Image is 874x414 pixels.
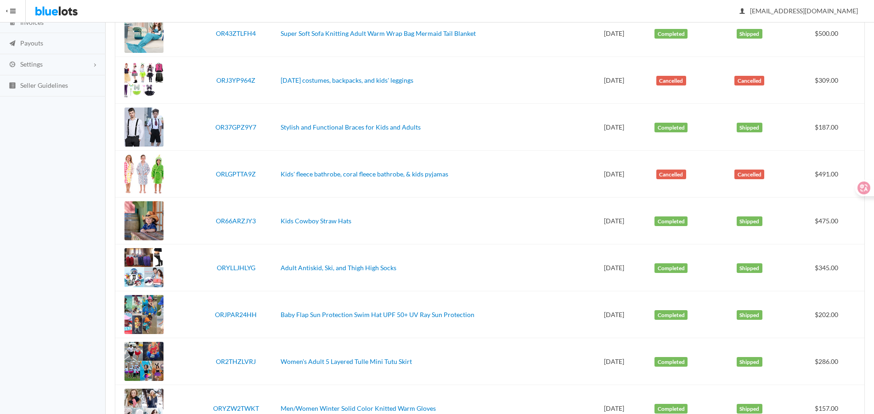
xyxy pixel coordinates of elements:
label: Completed [654,310,688,320]
td: $187.00 [794,104,864,151]
label: Completed [654,216,688,227]
label: Completed [654,263,688,273]
label: Cancelled [734,76,764,86]
span: [EMAIL_ADDRESS][DOMAIN_NAME] [740,7,858,15]
a: ORJ3YP964Z [216,76,255,84]
label: Cancelled [656,76,686,86]
td: [DATE] [591,244,637,291]
ion-icon: cog [8,61,17,69]
td: [DATE] [591,10,637,57]
label: Shipped [737,123,762,133]
a: OR2THZLVRJ [216,357,256,365]
a: ORJPAR24HH [215,311,257,318]
td: [DATE] [591,151,637,198]
label: Shipped [737,357,762,367]
a: [DATE] costumes, backpacks, and kids' leggings [281,76,413,84]
td: [DATE] [591,198,637,244]
a: Kids' fleece bathrobe, coral fleece bathrobe, & kids pyjamas [281,170,448,178]
ion-icon: person [738,7,747,16]
a: OR37GPZ9Y7 [215,123,256,131]
td: [DATE] [591,291,637,338]
ion-icon: calculator [8,18,17,27]
td: $491.00 [794,151,864,198]
a: Baby Flap Sun Protection Swim Hat UPF 50+ UV Ray Sun Protection [281,311,474,318]
ion-icon: paper plane [8,40,17,48]
td: $309.00 [794,57,864,104]
a: Kids Cowboy Straw Hats [281,217,351,225]
td: [DATE] [591,104,637,151]
label: Completed [654,123,688,133]
td: $202.00 [794,291,864,338]
a: Stylish and Functional Braces for Kids and Adults [281,123,421,131]
span: Seller Guidelines [20,81,68,89]
span: Invoices [20,18,44,26]
label: Cancelled [734,170,764,180]
a: OR43ZTLFH4 [216,29,256,37]
td: [DATE] [591,338,637,385]
a: Adult Antiskid, Ski, and Thigh High Socks [281,264,396,272]
td: $286.00 [794,338,864,385]
span: Settings [20,60,43,68]
a: ORLGPTTA9Z [216,170,256,178]
label: Shipped [737,29,762,39]
label: Completed [654,29,688,39]
a: Men/Women Winter Solid Color Knitted Warm Gloves [281,404,436,412]
a: ORYLLJHLYG [217,264,255,272]
label: Shipped [737,263,762,273]
label: Completed [654,357,688,367]
label: Shipped [737,404,762,414]
a: ORYZW2TWKT [213,404,259,412]
label: Shipped [737,310,762,320]
a: Super Soft Sofa Knitting Adult Warm Wrap Bag Mermaid Tail Blanket [281,29,476,37]
ion-icon: list box [8,82,17,91]
label: Cancelled [656,170,686,180]
label: Completed [654,404,688,414]
td: $345.00 [794,244,864,291]
td: $500.00 [794,10,864,57]
span: Payouts [20,39,43,47]
td: $475.00 [794,198,864,244]
a: Women's Adult 5 Layered Tulle Mini Tutu Skirt [281,357,412,365]
label: Shipped [737,216,762,227]
a: OR66ARZJY3 [216,217,256,225]
td: [DATE] [591,57,637,104]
